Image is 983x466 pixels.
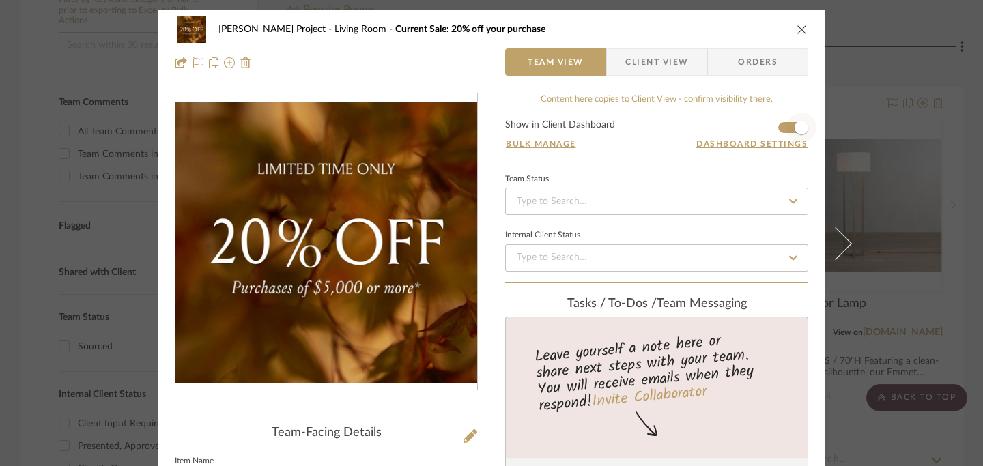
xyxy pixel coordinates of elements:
[175,426,478,441] div: Team-Facing Details
[505,297,808,312] div: team Messaging
[175,458,214,465] label: Item Name
[218,25,334,34] span: [PERSON_NAME] Project
[505,93,808,106] div: Content here copies to Client View - confirm visibility there.
[591,380,708,414] a: Invite Collaborator
[334,25,395,34] span: Living Room
[240,57,251,68] img: Remove from project
[696,138,808,150] button: Dashboard Settings
[505,232,580,239] div: Internal Client Status
[175,101,477,383] div: 0
[505,138,577,150] button: Bulk Manage
[567,297,657,310] span: Tasks / To-Dos /
[625,48,688,76] span: Client View
[175,101,477,383] img: c2a3ff82-d0f5-44a6-b31c-85f12d5c1b85_436x436.jpg
[175,16,208,43] img: c2a3ff82-d0f5-44a6-b31c-85f12d5c1b85_48x40.jpg
[504,326,810,418] div: Leave yourself a note here or share next steps with your team. You will receive emails when they ...
[505,188,808,215] input: Type to Search…
[505,244,808,272] input: Type to Search…
[723,48,793,76] span: Orders
[796,23,808,35] button: close
[395,25,545,34] span: Current Sale: 20% off your purchase
[505,176,549,183] div: Team Status
[528,48,584,76] span: Team View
